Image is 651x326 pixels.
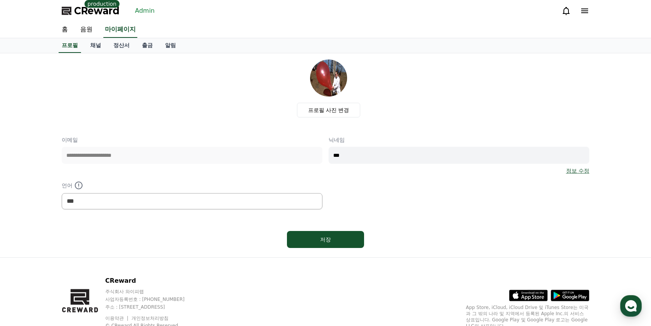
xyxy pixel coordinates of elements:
[310,59,347,97] img: profile_image
[62,136,322,144] p: 이메일
[329,136,589,144] p: 닉네임
[287,231,364,248] button: 저장
[105,316,130,321] a: 이용약관
[105,276,241,285] p: CReward
[159,38,182,53] a: 알림
[84,38,107,53] a: 채널
[297,103,361,117] label: 프로필 사진 변경
[59,38,81,53] a: 프로필
[136,38,159,53] a: 출금
[105,289,241,295] p: 주식회사 와이피랩
[105,296,241,302] p: 사업자등록번호 : [PHONE_NUMBER]
[74,22,99,38] a: 음원
[302,236,349,243] div: 저장
[74,5,120,17] span: CReward
[107,38,136,53] a: 정산서
[62,5,120,17] a: CReward
[132,316,169,321] a: 개인정보처리방침
[103,22,137,38] a: 마이페이지
[62,181,322,190] p: 언어
[56,22,74,38] a: 홈
[566,167,589,175] a: 정보 수정
[132,5,158,17] a: Admin
[105,304,241,310] p: 주소 : [STREET_ADDRESS]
